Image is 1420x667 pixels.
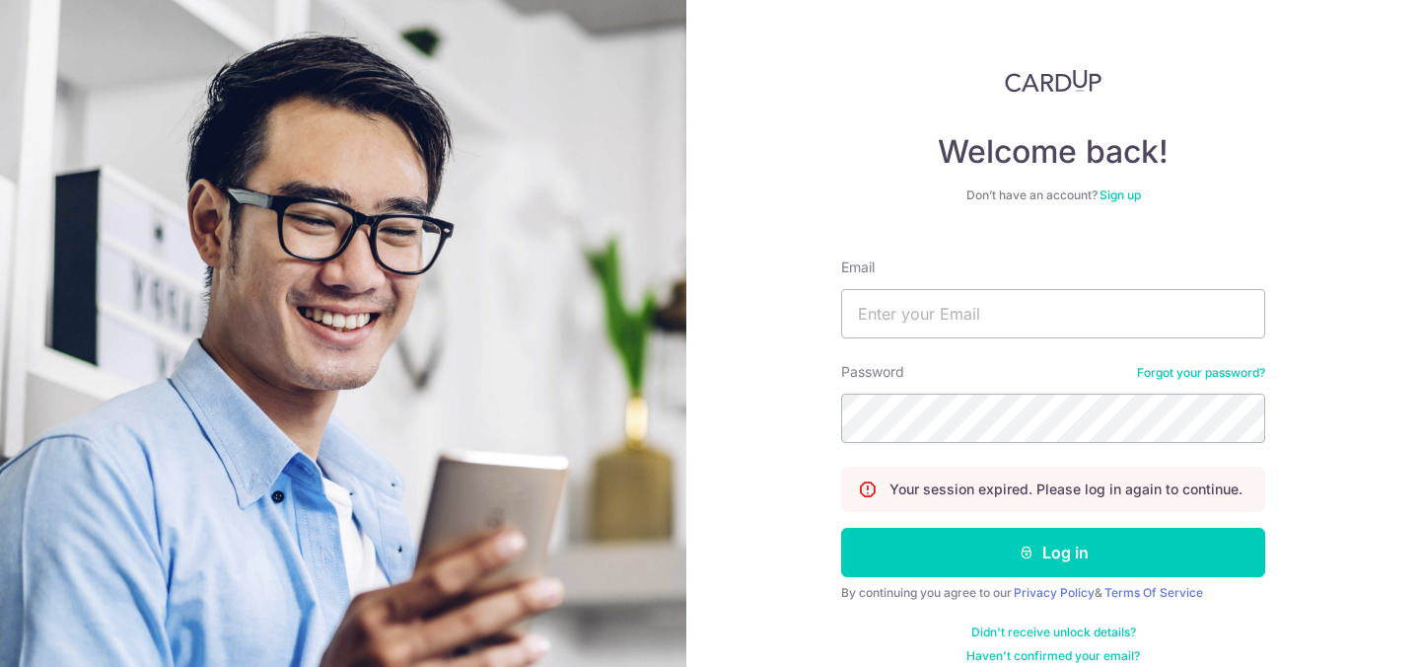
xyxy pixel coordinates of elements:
img: CardUp Logo [1005,69,1101,93]
a: Terms Of Service [1104,585,1203,600]
a: Forgot your password? [1137,365,1265,381]
button: Log in [841,528,1265,577]
div: Don’t have an account? [841,187,1265,203]
a: Didn't receive unlock details? [971,625,1136,640]
h4: Welcome back! [841,132,1265,172]
a: Haven't confirmed your email? [966,648,1140,664]
label: Password [841,362,904,382]
div: By continuing you agree to our & [841,585,1265,601]
a: Privacy Policy [1014,585,1095,600]
a: Sign up [1100,187,1141,202]
p: Your session expired. Please log in again to continue. [889,480,1242,499]
input: Enter your Email [841,289,1265,338]
label: Email [841,258,875,277]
